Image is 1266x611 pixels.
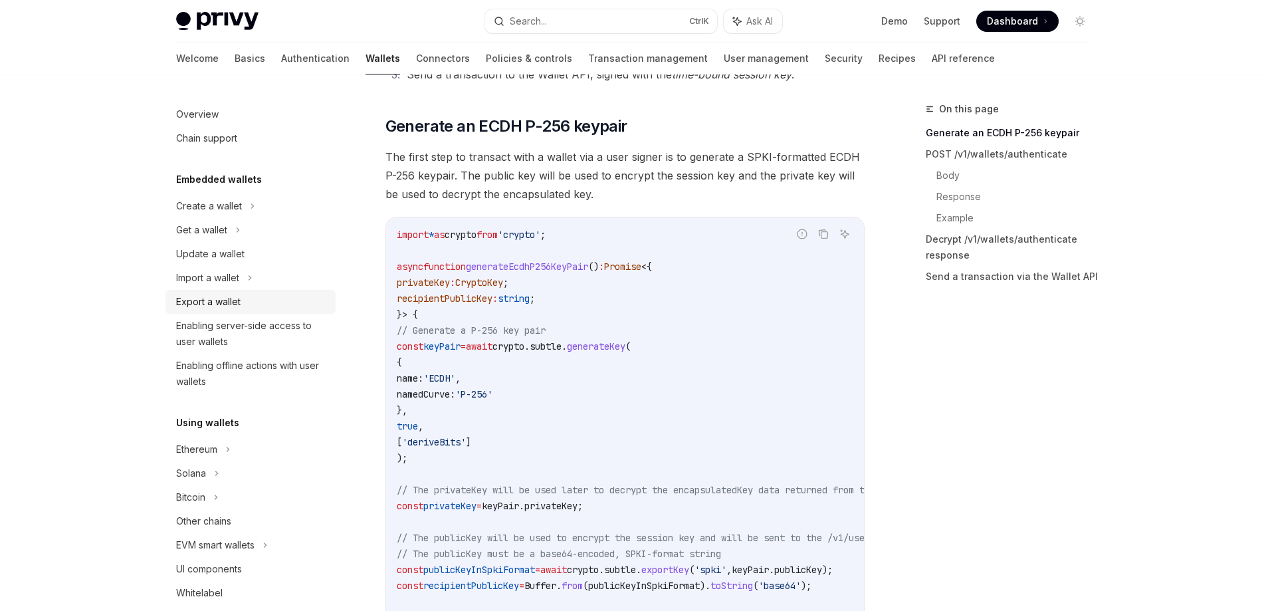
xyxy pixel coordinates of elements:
h5: Using wallets [176,415,239,431]
span: }> { [397,308,418,320]
a: Recipes [879,43,916,74]
span: async [397,261,423,273]
span: , [726,564,732,576]
a: Dashboard [976,11,1059,32]
span: keyPair [482,500,519,512]
span: import [397,229,429,241]
span: : [492,293,498,305]
span: keyPair [423,340,461,352]
span: = [476,500,482,512]
div: Search... [510,13,547,29]
span: publicKey [774,564,822,576]
span: generateEcdhP256KeyPair [466,261,588,273]
span: recipientPublicKey [397,293,492,305]
div: Export a wallet [176,294,241,310]
span: . [519,500,524,512]
span: string [498,293,530,305]
a: Body [936,165,1101,186]
div: EVM smart wallets [176,537,255,553]
a: Decrypt /v1/wallets/authenticate response [926,229,1101,266]
span: as [434,229,445,241]
span: () [588,261,599,273]
span: ; [578,500,583,512]
a: Export a wallet [165,290,336,314]
div: Import a wallet [176,270,239,286]
a: Welcome [176,43,219,74]
span: function [423,261,466,273]
span: publicKeyInSpkiFormat [588,580,700,592]
span: . [769,564,774,576]
span: 'crypto' [498,229,540,241]
a: Enabling offline actions with user wallets [165,354,336,394]
button: Toggle dark mode [1069,11,1091,32]
a: API reference [932,43,995,74]
span: 'ECDH' [423,372,455,384]
span: recipientPublicKey [423,580,519,592]
a: Generate an ECDH P-256 keypair [926,122,1101,144]
span: 'P-256' [455,388,492,400]
div: Enabling offline actions with user wallets [176,358,328,390]
a: Policies & controls [486,43,572,74]
a: Other chains [165,509,336,533]
a: Chain support [165,126,336,150]
span: name: [397,372,423,384]
span: // The privateKey will be used later to decrypt the encapsulatedKey data returned from the /v1/us... [397,484,1088,496]
span: ); [801,580,811,592]
span: await [540,564,567,576]
a: POST /v1/wallets/authenticate [926,144,1101,165]
a: Connectors [416,43,470,74]
span: privateKey [423,500,476,512]
span: Promise [604,261,641,273]
span: ( [753,580,758,592]
span: ); [397,452,407,464]
span: // The publicKey must be a base64-encoded, SPKI-format string [397,548,721,560]
span: Dashboard [987,15,1038,28]
span: crypto [492,340,524,352]
span: . [599,564,604,576]
span: ( [689,564,694,576]
button: Search...CtrlK [484,9,717,33]
button: Ask AI [836,225,853,243]
span: ; [540,229,546,241]
div: Enabling server-side access to user wallets [176,318,328,350]
div: Update a wallet [176,246,245,262]
span: generateKey [567,340,625,352]
span: On this page [939,101,999,117]
span: privateKey [524,500,578,512]
span: , [418,420,423,432]
span: . [562,340,567,352]
span: const [397,340,423,352]
div: Create a wallet [176,198,242,214]
span: { [397,356,402,368]
a: Basics [235,43,265,74]
h5: Embedded wallets [176,172,262,187]
a: Enabling server-side access to user wallets [165,314,336,354]
div: UI components [176,561,242,577]
span: CryptoKey [455,277,503,289]
span: : [599,261,604,273]
span: // Generate a P-256 key pair [397,324,546,336]
span: ); [822,564,833,576]
button: Report incorrect code [793,225,811,243]
span: ] [466,436,471,448]
div: Whitelabel [176,585,223,601]
span: Ask AI [746,15,773,28]
span: // The publicKey will be used to encrypt the session key and will be sent to the /v1/user_signers... [397,532,1035,544]
a: Support [924,15,960,28]
span: from [562,580,583,592]
em: time-bound session key [672,68,791,81]
button: Ask AI [724,9,782,33]
span: subtle [604,564,636,576]
a: UI components [165,557,336,581]
button: Copy the contents from the code block [815,225,832,243]
span: const [397,500,423,512]
a: Wallets [366,43,400,74]
span: = [535,564,540,576]
span: subtle [530,340,562,352]
div: Solana [176,465,206,481]
a: User management [724,43,809,74]
span: }, [397,404,407,416]
a: Send a transaction via the Wallet API [926,266,1101,287]
a: Response [936,186,1101,207]
div: Get a wallet [176,222,227,238]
